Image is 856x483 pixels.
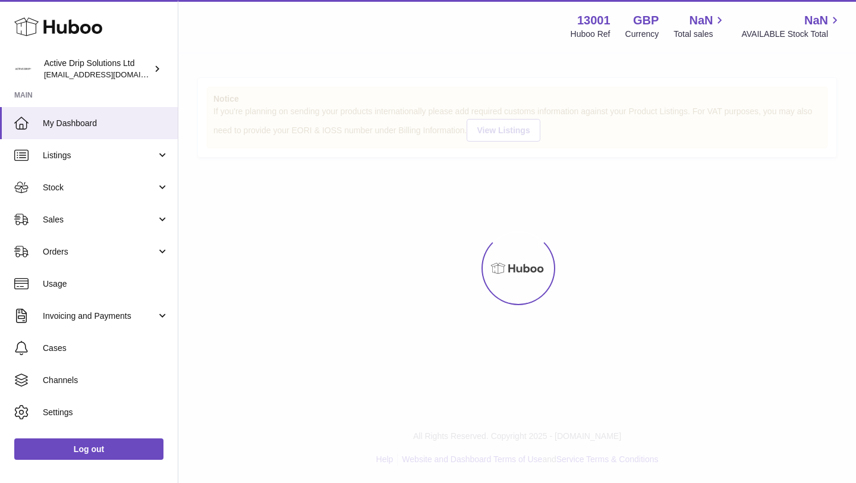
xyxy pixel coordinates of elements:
span: Total sales [674,29,726,40]
span: Orders [43,246,156,258]
span: Channels [43,375,169,386]
span: Usage [43,278,169,290]
span: NaN [689,12,713,29]
a: NaN AVAILABLE Stock Total [741,12,842,40]
div: Active Drip Solutions Ltd [44,58,151,80]
span: [EMAIL_ADDRESS][DOMAIN_NAME] [44,70,175,79]
span: My Dashboard [43,118,169,129]
div: Huboo Ref [571,29,610,40]
a: NaN Total sales [674,12,726,40]
strong: 13001 [577,12,610,29]
strong: GBP [633,12,659,29]
span: NaN [804,12,828,29]
img: info@activedrip.com [14,60,32,78]
span: Invoicing and Payments [43,310,156,322]
span: Cases [43,343,169,354]
span: Listings [43,150,156,161]
a: Log out [14,438,163,460]
div: Currency [625,29,659,40]
span: Stock [43,182,156,193]
span: AVAILABLE Stock Total [741,29,842,40]
span: Sales [43,214,156,225]
span: Settings [43,407,169,418]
